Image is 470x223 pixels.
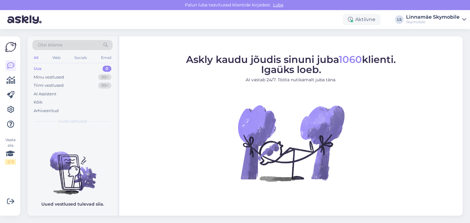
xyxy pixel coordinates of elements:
[98,82,111,89] div: 99+
[34,99,43,105] div: Kõik
[34,82,64,89] div: Tiimi vestlused
[38,42,62,48] span: Otsi kliente
[5,41,17,53] img: Askly Logo
[5,159,16,165] div: 2 / 3
[271,2,285,8] span: Luba
[34,91,56,97] div: AI Assistent
[339,53,362,65] span: 1060
[41,201,104,207] p: Uued vestlused tulevad siia.
[32,54,39,62] div: All
[236,88,346,198] img: No Chat active
[186,77,396,83] p: AI vastab 24/7. Tööta nutikamalt juba täna.
[34,74,64,80] div: Minu vestlused
[58,119,87,124] span: Uued vestlused
[186,53,396,75] span: Askly kaudu jõudis sinuni juba klienti. Igaüks loeb.
[395,15,404,24] div: LS
[406,15,466,24] a: Linnamäe SkymobileSkymobile
[34,108,59,114] div: Arhiveeritud
[5,137,16,165] div: Vaata siia
[34,66,42,72] div: Uus
[406,20,460,24] div: Skymobile
[343,14,380,25] div: Aktiivne
[98,74,111,80] div: 99+
[73,54,88,62] div: Socials
[28,141,117,196] img: No chats
[51,54,62,62] div: Web
[103,66,111,72] div: 0
[406,15,460,20] div: Linnamäe Skymobile
[100,54,113,62] div: Email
